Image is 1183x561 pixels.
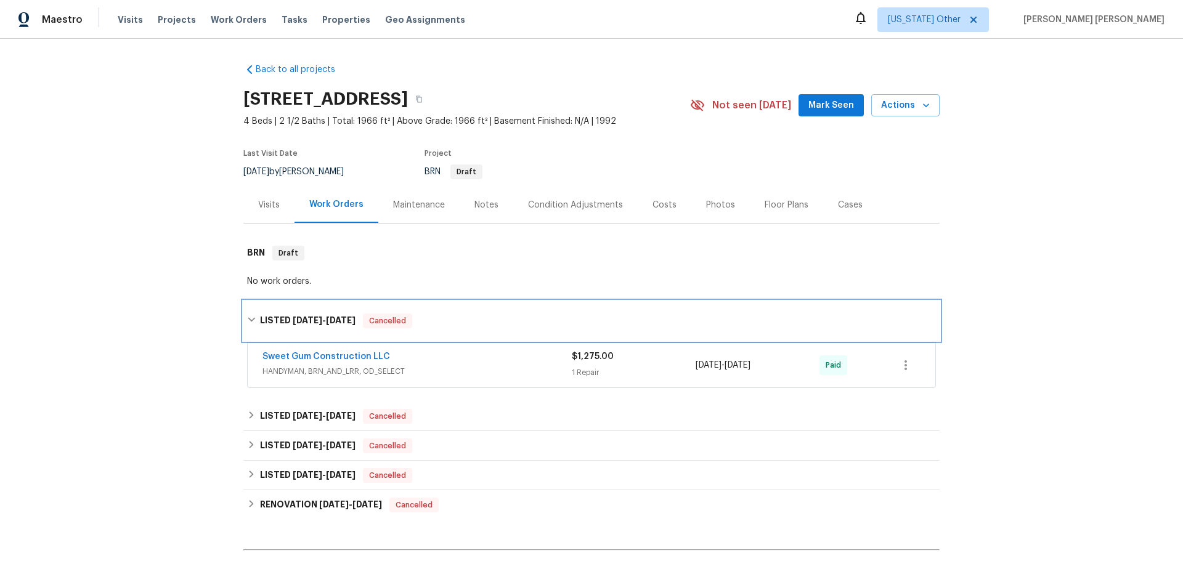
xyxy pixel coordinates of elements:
div: Notes [474,199,498,211]
div: No work orders. [247,275,936,288]
a: Sweet Gum Construction LLC [262,352,390,361]
span: - [319,500,382,509]
button: Actions [871,94,940,117]
span: Not seen [DATE] [712,99,791,111]
span: - [696,359,750,371]
h6: LISTED [260,409,356,424]
div: LISTED [DATE]-[DATE]Cancelled [243,431,940,461]
span: Mark Seen [808,98,854,113]
div: LISTED [DATE]-[DATE]Cancelled [243,301,940,341]
span: Properties [322,14,370,26]
div: 1 Repair [572,366,696,379]
div: Cases [838,199,863,211]
div: LISTED [DATE]-[DATE]Cancelled [243,402,940,431]
span: Project [425,150,452,157]
span: Cancelled [391,499,437,511]
span: [DATE] [319,500,349,509]
span: [DATE] [352,500,382,509]
span: Tasks [282,15,307,24]
h6: LISTED [260,468,356,483]
span: Geo Assignments [385,14,465,26]
h6: LISTED [260,438,356,453]
button: Copy Address [408,88,430,110]
div: Condition Adjustments [528,199,623,211]
div: by [PERSON_NAME] [243,164,359,179]
h2: [STREET_ADDRESS] [243,93,408,105]
span: [DATE] [293,316,322,325]
div: Work Orders [309,198,364,211]
span: Work Orders [211,14,267,26]
span: Cancelled [364,410,411,422]
span: Draft [452,168,481,176]
h6: LISTED [260,313,356,328]
span: [DATE] [326,441,356,450]
span: - [293,470,356,479]
span: Draft [274,247,303,259]
span: Cancelled [364,315,411,327]
span: [US_STATE] Other [888,14,961,26]
span: [PERSON_NAME] [PERSON_NAME] [1018,14,1165,26]
span: Actions [881,98,930,113]
span: [DATE] [326,411,356,420]
span: - [293,316,356,325]
span: 4 Beds | 2 1/2 Baths | Total: 1966 ft² | Above Grade: 1966 ft² | Basement Finished: N/A | 1992 [243,115,690,127]
h6: BRN [247,246,265,260]
div: BRN Draft [243,233,940,273]
span: [DATE] [326,316,356,325]
h6: RENOVATION [260,498,382,512]
span: [DATE] [293,470,322,479]
button: Mark Seen [799,94,864,117]
span: - [293,411,356,420]
span: Maestro [42,14,83,26]
span: Projects [158,14,196,26]
span: HANDYMAN, BRN_AND_LRR, OD_SELECT [262,365,572,377]
span: - [293,441,356,450]
span: [DATE] [293,411,322,420]
span: Paid [826,359,846,371]
span: BRN [425,167,482,176]
span: [DATE] [243,167,269,176]
span: [DATE] [725,361,750,369]
span: $1,275.00 [572,352,614,361]
div: Costs [652,199,677,211]
div: Photos [706,199,735,211]
span: [DATE] [293,441,322,450]
span: Cancelled [364,469,411,482]
span: [DATE] [326,470,356,479]
div: Maintenance [393,199,445,211]
div: Visits [258,199,280,211]
span: [DATE] [696,361,722,369]
div: RENOVATION [DATE]-[DATE]Cancelled [243,490,940,520]
div: Floor Plans [765,199,808,211]
span: Last Visit Date [243,150,298,157]
a: Back to all projects [243,63,362,76]
span: Cancelled [364,440,411,452]
div: LISTED [DATE]-[DATE]Cancelled [243,461,940,490]
span: Visits [118,14,143,26]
